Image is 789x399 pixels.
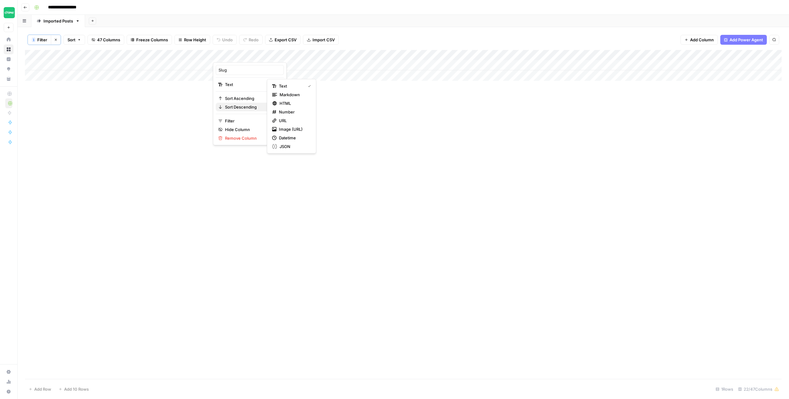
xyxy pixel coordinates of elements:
span: JSON [280,143,309,150]
span: Datetime [279,135,309,141]
span: Image (URL) [279,126,309,132]
span: Text [279,83,303,89]
span: Text [225,81,273,88]
span: Number [279,109,309,115]
span: URL [279,117,309,124]
span: Markdown [280,92,309,98]
span: HTML [280,100,309,106]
